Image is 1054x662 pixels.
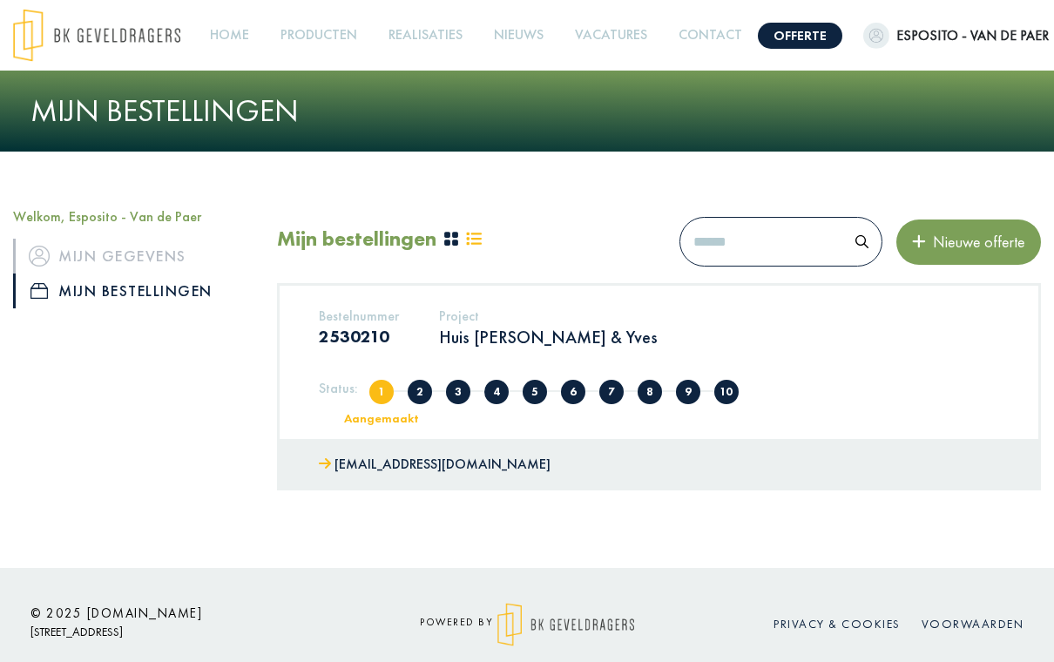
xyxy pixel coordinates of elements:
h5: Welkom, Esposito - Van de Paer [13,208,251,225]
span: Klaar voor levering/afhaling [676,380,700,404]
span: Nieuwe offerte [926,232,1025,252]
span: Geleverd/afgehaald [714,380,739,404]
span: Offerte goedgekeurd [561,380,585,404]
a: Offerte [758,23,842,49]
a: Voorwaarden [922,616,1024,632]
h5: Bestelnummer [319,307,399,324]
a: [EMAIL_ADDRESS][DOMAIN_NAME] [319,452,551,477]
a: Nieuws [487,16,551,55]
a: Vacatures [568,16,654,55]
img: icon [30,283,48,299]
a: Realisaties [382,16,470,55]
p: [STREET_ADDRESS] [30,621,344,643]
img: search.svg [855,235,868,248]
h3: 2530210 [319,326,399,347]
h2: Mijn bestellingen [277,226,436,252]
p: Huis [PERSON_NAME] & Yves [439,326,658,348]
span: Aangemaakt [369,380,394,404]
h6: © 2025 [DOMAIN_NAME] [30,605,344,621]
a: Home [203,16,256,55]
div: Aangemaakt [309,412,453,424]
span: Offerte in overleg [484,380,509,404]
img: logo [13,9,180,62]
span: Volledig [408,380,432,404]
div: powered by [370,603,684,646]
span: In productie [599,380,624,404]
img: icon [29,246,50,267]
a: iconMijn gegevens [13,239,251,274]
a: iconMijn bestellingen [13,274,251,308]
img: logo [497,603,634,646]
span: Offerte verzonden [446,380,470,404]
a: Producten [274,16,364,55]
a: Privacy & cookies [774,616,901,632]
button: Nieuwe offerte [896,220,1041,265]
img: dummypic.png [863,23,889,49]
h5: Project [439,307,658,324]
h1: Mijn bestellingen [30,92,1024,130]
a: Contact [672,16,749,55]
h5: Status: [319,380,358,396]
span: In nabehandeling [638,380,662,404]
span: Offerte afgekeurd [523,380,547,404]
